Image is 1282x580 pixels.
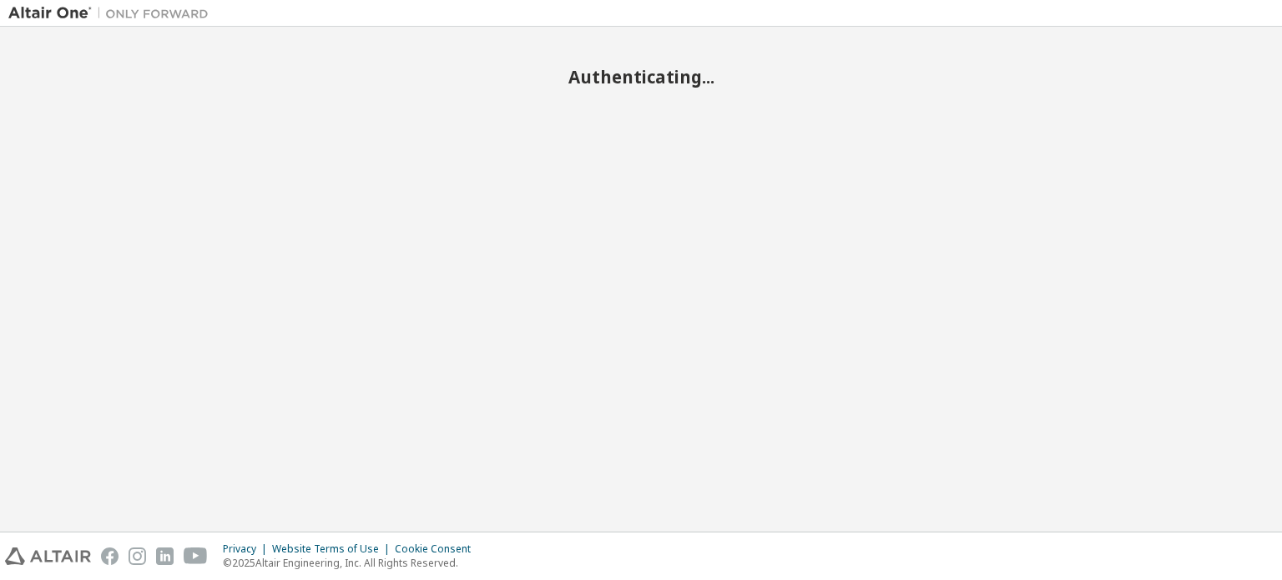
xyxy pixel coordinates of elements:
[8,66,1274,88] h2: Authenticating...
[8,5,217,22] img: Altair One
[395,542,481,556] div: Cookie Consent
[223,542,272,556] div: Privacy
[223,556,481,570] p: © 2025 Altair Engineering, Inc. All Rights Reserved.
[5,547,91,565] img: altair_logo.svg
[184,547,208,565] img: youtube.svg
[272,542,395,556] div: Website Terms of Use
[129,547,146,565] img: instagram.svg
[156,547,174,565] img: linkedin.svg
[101,547,119,565] img: facebook.svg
